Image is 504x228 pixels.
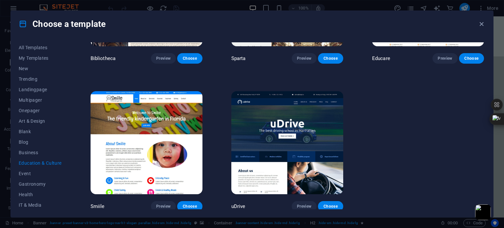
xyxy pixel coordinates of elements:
button: Onepager [19,105,62,116]
button: Landingpage [19,84,62,95]
span: Blank [19,129,62,134]
p: Bibliotheca [91,55,116,62]
span: Choose [464,56,479,61]
span: Education & Culture [19,160,62,166]
button: Choose [177,53,202,64]
p: Smiile [91,203,105,210]
button: IT & Media [19,200,62,210]
span: Multipager [19,97,62,103]
button: Choose [459,53,484,64]
span: Blog [19,139,62,145]
button: Trending [19,74,62,84]
button: Event [19,168,62,179]
span: Trending [19,76,62,82]
p: Sparta [231,55,246,62]
span: Landingpage [19,87,62,92]
button: Choose [318,53,343,64]
button: Blog [19,137,62,147]
img: Smiile [91,91,202,194]
p: uDrive [231,203,245,210]
span: Preview [297,204,311,209]
button: Preview [151,53,176,64]
span: Choose [323,204,338,209]
button: Blank [19,126,62,137]
img: uDrive [231,91,343,194]
span: Preview [297,56,311,61]
span: Gastronomy [19,181,62,187]
h4: Choose a template [19,19,106,29]
button: Health [19,189,62,200]
span: Preview [156,56,171,61]
button: Multipager [19,95,62,105]
span: Choose [323,56,338,61]
span: New [19,66,62,71]
span: All Templates [19,45,62,50]
button: Preview [151,201,176,212]
button: Preview [292,53,317,64]
span: Choose [182,56,197,61]
span: Art & Design [19,118,62,124]
button: My Templates [19,53,62,63]
button: Education & Culture [19,158,62,168]
button: Art & Design [19,116,62,126]
button: Choose [177,201,202,212]
span: IT & Media [19,202,62,208]
span: Choose [182,204,197,209]
button: All Templates [19,42,62,53]
span: Preview [156,204,171,209]
span: Business [19,150,62,155]
button: New [19,63,62,74]
span: Preview [438,56,452,61]
button: Gastronomy [19,179,62,189]
button: Preview [292,201,317,212]
span: Event [19,171,62,176]
button: Business [19,147,62,158]
p: Educare [372,55,390,62]
button: Preview [432,53,457,64]
span: Health [19,192,62,197]
span: My Templates [19,55,62,61]
button: Choose [318,201,343,212]
span: Onepager [19,108,62,113]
